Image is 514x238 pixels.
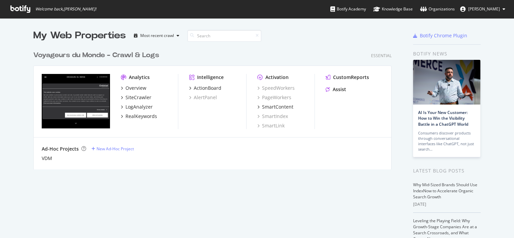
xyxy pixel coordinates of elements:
[333,86,346,93] div: Assist
[455,4,511,14] button: [PERSON_NAME]
[125,85,146,91] div: Overview
[42,146,79,152] div: Ad-Hoc Projects
[125,104,153,110] div: LogAnalyzer
[35,6,96,12] span: Welcome back, [PERSON_NAME] !
[189,85,221,91] a: ActionBoard
[413,201,481,207] div: [DATE]
[121,104,153,110] a: LogAnalyzer
[33,50,159,60] div: Voyageurs du Monde - Crawl & Logs
[326,86,346,93] a: Assist
[373,6,413,12] div: Knowledge Base
[257,94,291,101] a: PageWorkers
[418,110,468,127] a: AI Is Your New Customer: How to Win the Visibility Battle in a ChatGPT World
[262,104,293,110] div: SmartContent
[97,146,134,152] div: New Ad-Hoc Project
[121,85,146,91] a: Overview
[413,32,467,39] a: Botify Chrome Plugin
[131,30,182,41] button: Most recent crawl
[33,29,126,42] div: My Web Properties
[33,42,397,169] div: grid
[42,74,110,128] img: www.voyageursdumonde.fr
[371,53,392,58] div: Essential
[140,34,174,38] div: Most recent crawl
[420,32,467,39] div: Botify Chrome Plugin
[413,182,477,200] a: Why Mid-Sized Brands Should Use IndexNow to Accelerate Organic Search Growth
[125,94,151,101] div: SiteCrawler
[257,113,288,120] a: SmartIndex
[125,113,157,120] div: RealKeywords
[330,6,366,12] div: Botify Academy
[194,85,221,91] div: ActionBoard
[468,6,500,12] span: chloe dechelotte
[326,74,369,81] a: CustomReports
[257,104,293,110] a: SmartContent
[42,155,52,162] a: VDM
[413,167,481,174] div: Latest Blog Posts
[121,94,151,101] a: SiteCrawler
[257,85,295,91] a: SpeedWorkers
[420,6,455,12] div: Organizations
[197,74,224,81] div: Intelligence
[187,30,261,42] input: Search
[413,60,480,105] img: AI Is Your New Customer: How to Win the Visibility Battle in a ChatGPT World
[129,74,150,81] div: Analytics
[189,94,217,101] a: AlertPanel
[257,122,285,129] a: SmartLink
[121,113,157,120] a: RealKeywords
[91,146,134,152] a: New Ad-Hoc Project
[418,130,475,152] div: Consumers discover products through conversational interfaces like ChatGPT, not just search…
[265,74,289,81] div: Activation
[333,74,369,81] div: CustomReports
[413,50,481,57] div: Botify news
[33,50,162,60] a: Voyageurs du Monde - Crawl & Logs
